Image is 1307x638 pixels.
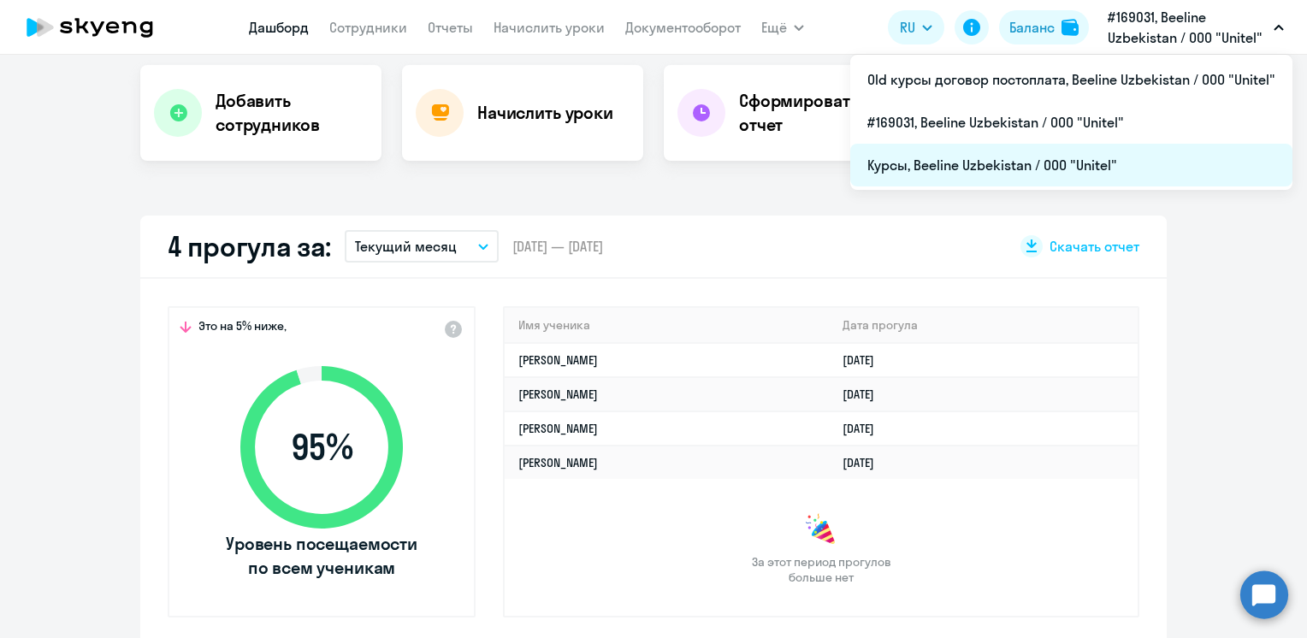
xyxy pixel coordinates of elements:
[850,55,1292,190] ul: Ещё
[505,308,829,343] th: Имя ученика
[1099,7,1292,48] button: #169031, Beeline Uzbekistan / ООО "Unitel"
[999,10,1089,44] button: Балансbalance
[804,513,838,547] img: congrats
[829,308,1138,343] th: Дата прогула
[843,455,888,470] a: [DATE]
[494,19,605,36] a: Начислить уроки
[168,229,331,263] h2: 4 прогула за:
[216,89,368,137] h4: Добавить сотрудников
[198,318,287,339] span: Это на 5% ниже,
[512,237,603,256] span: [DATE] — [DATE]
[843,352,888,368] a: [DATE]
[329,19,407,36] a: Сотрудники
[761,17,787,38] span: Ещё
[843,387,888,402] a: [DATE]
[761,10,804,44] button: Ещё
[345,230,499,263] button: Текущий месяц
[518,455,598,470] a: [PERSON_NAME]
[843,421,888,436] a: [DATE]
[249,19,309,36] a: Дашборд
[1009,17,1055,38] div: Баланс
[749,554,893,585] span: За этот период прогулов больше нет
[518,387,598,402] a: [PERSON_NAME]
[518,421,598,436] a: [PERSON_NAME]
[739,89,891,137] h4: Сформировать отчет
[355,236,457,257] p: Текущий месяц
[1062,19,1079,36] img: balance
[223,427,420,468] span: 95 %
[518,352,598,368] a: [PERSON_NAME]
[223,532,420,580] span: Уровень посещаемости по всем ученикам
[1050,237,1139,256] span: Скачать отчет
[428,19,473,36] a: Отчеты
[900,17,915,38] span: RU
[888,10,944,44] button: RU
[477,101,613,125] h4: Начислить уроки
[1108,7,1267,48] p: #169031, Beeline Uzbekistan / ООО "Unitel"
[625,19,741,36] a: Документооборот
